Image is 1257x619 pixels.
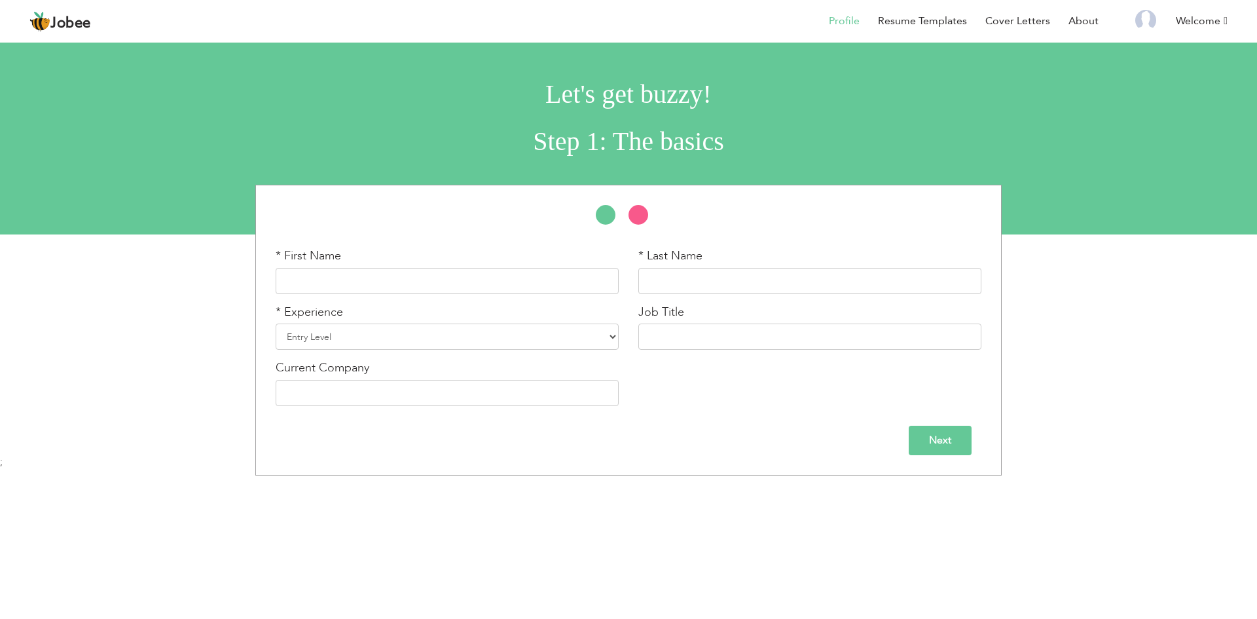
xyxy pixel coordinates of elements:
a: About [1068,14,1099,29]
input: Next [909,426,972,455]
img: jobee.io [29,11,50,32]
a: Resume Templates [878,14,967,29]
label: Job Title [638,304,684,321]
label: * First Name [276,248,341,265]
h2: Step 1: The basics [167,124,1090,159]
span: Jobee [50,16,91,31]
h1: Let's get buzzy! [167,77,1090,111]
img: Profile Img [1135,10,1156,31]
a: Cover Letters [985,14,1050,29]
a: Jobee [29,11,91,32]
a: Welcome [1176,14,1228,29]
label: * Last Name [638,248,702,265]
a: Profile [829,14,860,29]
label: * Experience [276,304,343,321]
label: Current Company [276,360,369,377]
